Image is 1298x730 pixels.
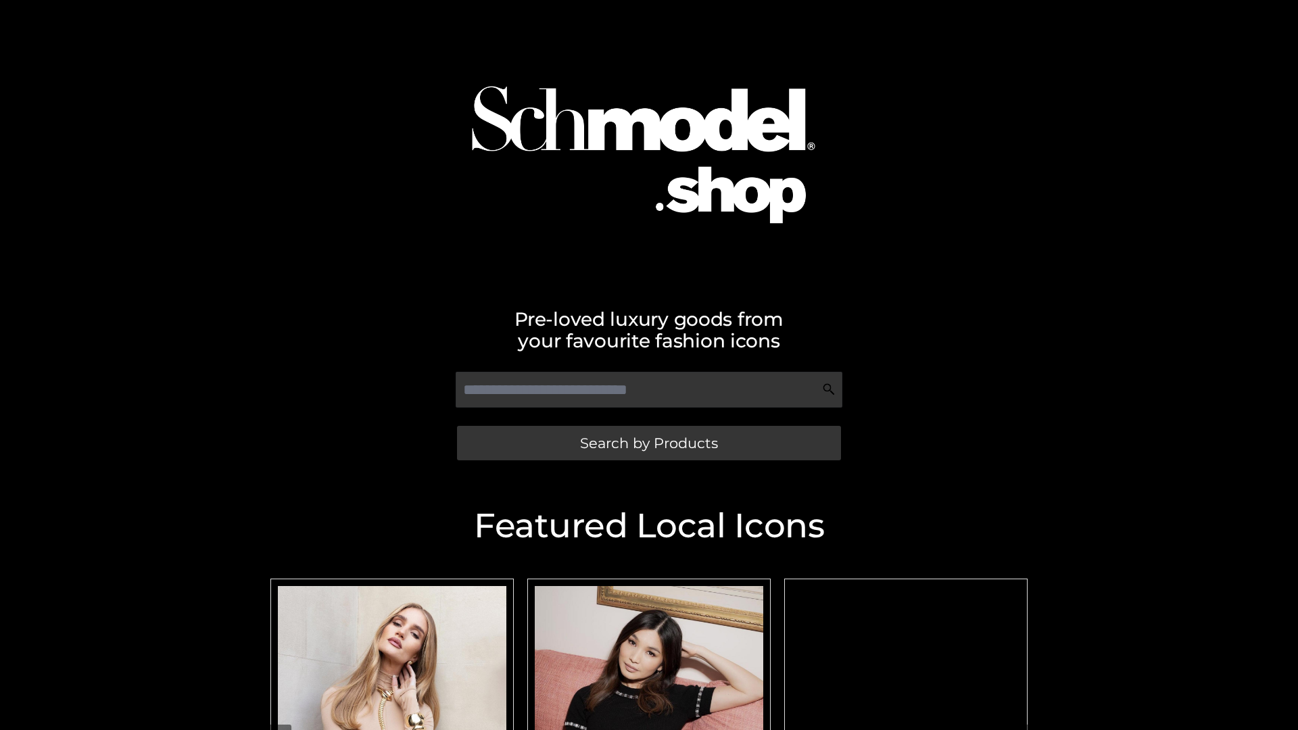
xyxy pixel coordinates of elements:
[264,509,1034,543] h2: Featured Local Icons​
[457,426,841,460] a: Search by Products
[822,383,836,396] img: Search Icon
[580,436,718,450] span: Search by Products
[264,308,1034,351] h2: Pre-loved luxury goods from your favourite fashion icons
